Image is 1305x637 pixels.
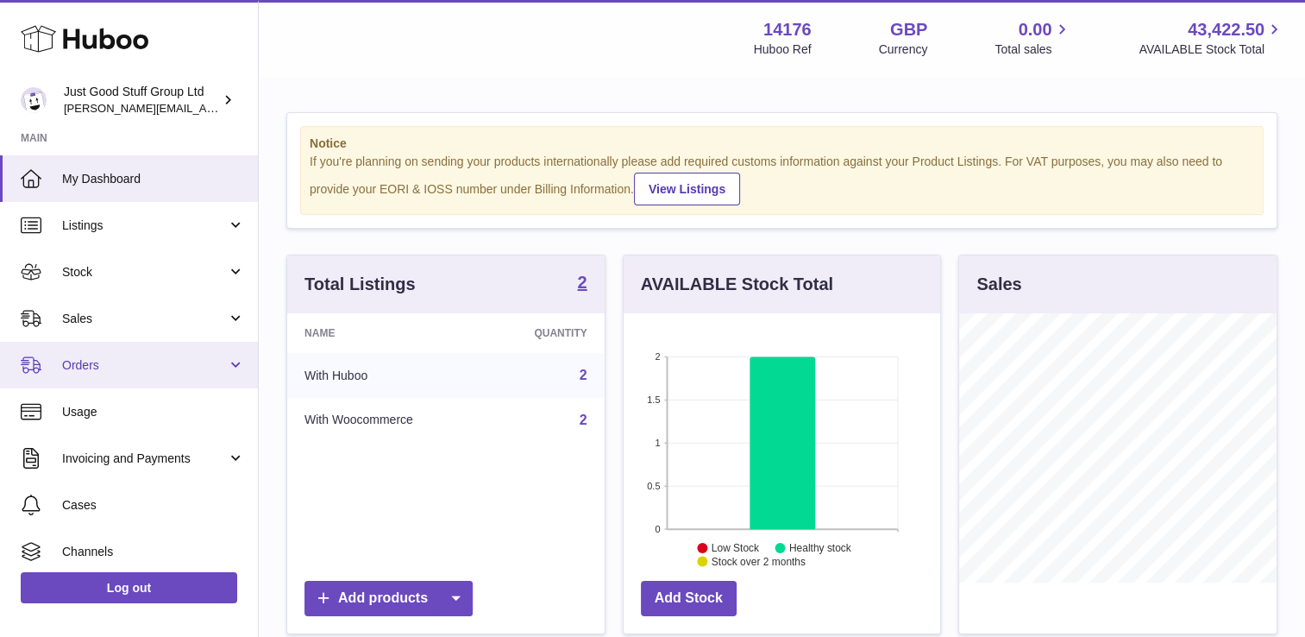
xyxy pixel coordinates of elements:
[1139,18,1284,58] a: 43,422.50 AVAILABLE Stock Total
[641,581,737,616] a: Add Stock
[21,572,237,603] a: Log out
[763,18,812,41] strong: 14176
[62,544,245,560] span: Channels
[304,273,416,296] h3: Total Listings
[287,353,484,398] td: With Huboo
[310,136,1254,152] strong: Notice
[304,581,473,616] a: Add products
[64,101,346,115] span: [PERSON_NAME][EMAIL_ADDRESS][DOMAIN_NAME]
[64,84,219,117] div: Just Good Stuff Group Ltd
[62,357,227,374] span: Orders
[634,173,740,205] a: View Listings
[287,398,484,443] td: With Woocommerce
[62,264,227,281] span: Stock
[21,87,47,113] img: gordon@justgoodstuff.com
[578,274,587,291] strong: 2
[580,368,587,382] a: 2
[310,154,1254,205] div: If you're planning on sending your products internationally please add required customs informati...
[62,218,227,234] span: Listings
[647,481,660,491] text: 0.5
[62,171,245,187] span: My Dashboard
[890,18,927,41] strong: GBP
[484,313,604,353] th: Quantity
[62,311,227,327] span: Sales
[655,351,660,362] text: 2
[754,41,812,58] div: Huboo Ref
[647,394,660,405] text: 1.5
[1188,18,1264,41] span: 43,422.50
[976,273,1021,296] h3: Sales
[578,274,587,294] a: 2
[287,313,484,353] th: Name
[655,438,660,448] text: 1
[62,451,227,467] span: Invoicing and Payments
[62,497,245,514] span: Cases
[994,41,1071,58] span: Total sales
[789,542,852,554] text: Healthy stock
[1139,41,1284,58] span: AVAILABLE Stock Total
[994,18,1071,58] a: 0.00 Total sales
[712,542,760,554] text: Low Stock
[879,41,928,58] div: Currency
[641,273,833,296] h3: AVAILABLE Stock Total
[1019,18,1052,41] span: 0.00
[62,404,245,420] span: Usage
[712,556,806,568] text: Stock over 2 months
[580,413,587,427] a: 2
[655,524,660,534] text: 0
